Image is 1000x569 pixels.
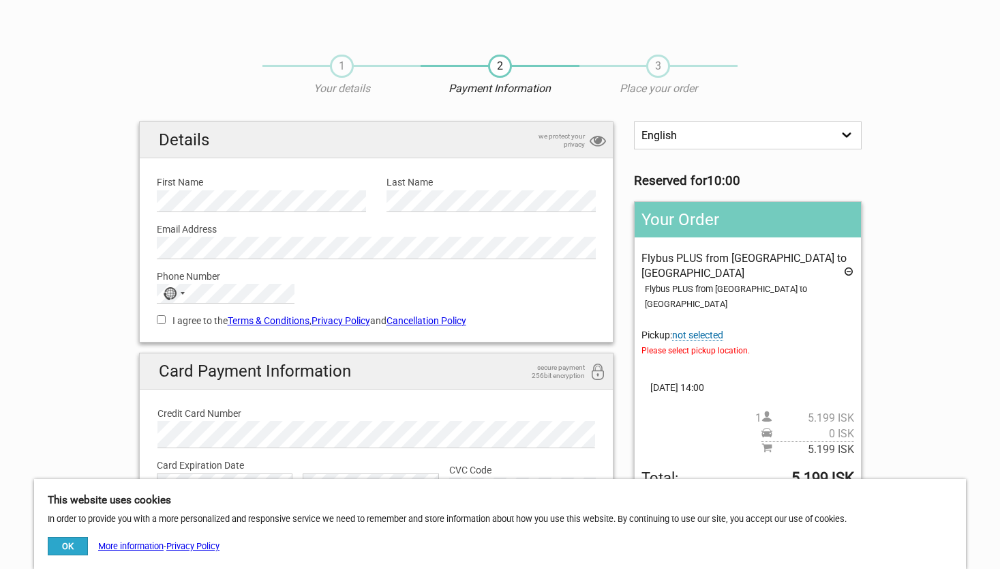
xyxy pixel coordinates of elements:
[157,284,192,302] button: Selected country
[157,406,596,421] label: Credit Card Number
[262,81,421,96] p: Your details
[228,315,309,326] a: Terms & Conditions
[641,471,853,486] span: Total to be paid
[312,315,370,326] a: Privacy Policy
[140,122,613,158] h2: Details
[157,269,596,284] label: Phone Number
[157,222,596,237] label: Email Address
[590,132,606,151] i: privacy protection
[330,55,354,78] span: 1
[641,343,853,358] span: Please select pickup location.
[48,537,88,555] button: OK
[488,55,512,78] span: 2
[772,426,854,441] span: 0 ISK
[157,175,366,190] label: First Name
[579,81,738,96] p: Place your order
[421,81,579,96] p: Payment Information
[635,202,860,237] h2: Your Order
[590,364,606,382] i: 256bit encryption
[140,353,613,390] h2: Card Payment Information
[772,411,854,426] span: 5.199 ISK
[157,313,596,328] label: I agree to the , and
[517,132,585,149] span: we protect your privacy
[755,411,854,426] span: 1 person(s)
[157,458,596,473] label: Card Expiration Date
[761,441,854,457] span: Subtotal
[634,173,861,188] h3: Reserved for
[646,55,670,78] span: 3
[48,493,952,508] h5: This website uses cookies
[772,442,854,457] span: 5.199 ISK
[34,479,966,569] div: In order to provide you with a more personalized and responsive service we need to remember and s...
[761,426,854,441] span: Pickup price
[641,330,853,358] span: Pickup:
[48,537,219,555] div: -
[645,282,853,312] div: Flybus PLUS from [GEOGRAPHIC_DATA] to [GEOGRAPHIC_DATA]
[791,471,854,486] strong: 5.199 ISK
[517,364,585,380] span: secure payment 256bit encryption
[449,463,596,478] label: CVC Code
[707,173,740,188] strong: 10:00
[387,175,596,190] label: Last Name
[641,380,853,395] span: [DATE] 14:00
[641,252,847,280] span: Flybus PLUS from [GEOGRAPHIC_DATA] to [GEOGRAPHIC_DATA]
[387,315,466,326] a: Cancellation Policy
[166,541,219,551] a: Privacy Policy
[98,541,164,551] a: More information
[672,330,723,341] span: Change pickup place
